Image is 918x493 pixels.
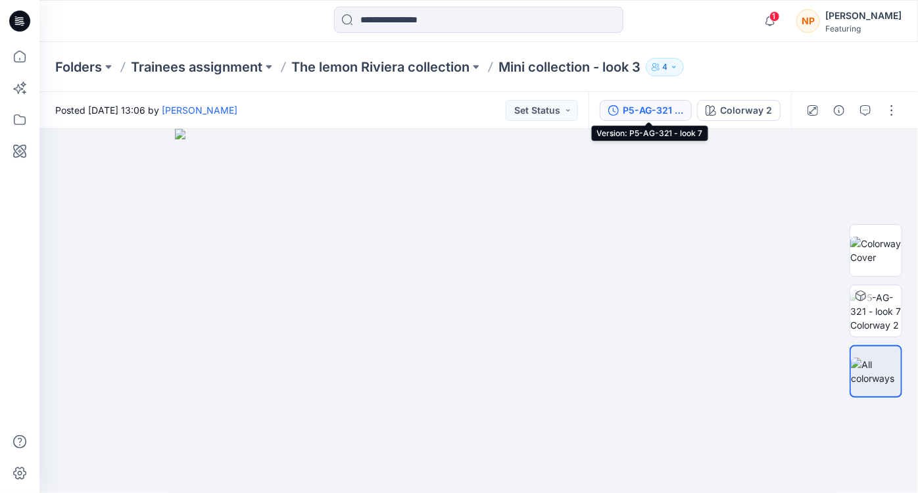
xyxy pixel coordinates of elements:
[769,11,780,22] span: 1
[162,105,237,116] a: [PERSON_NAME]
[825,8,902,24] div: [PERSON_NAME]
[623,103,683,118] div: P5-AG-321 - look 7
[291,58,470,76] a: The lemon Riviera collection
[646,58,684,76] button: 4
[498,58,640,76] p: Mini collection - look 3
[796,9,820,33] div: NP
[600,100,692,121] button: P5-AG-321 - look 7
[850,291,902,332] img: P5-AG-321 - look 7 Colorway 2
[697,100,781,121] button: Colorway 2
[829,100,850,121] button: Details
[825,24,902,34] div: Featuring
[850,237,902,264] img: Colorway Cover
[720,103,772,118] div: Colorway 2
[55,58,102,76] a: Folders
[55,103,237,117] span: Posted [DATE] 13:06 by
[131,58,262,76] a: Trainees assignment
[662,60,667,74] p: 4
[851,358,901,385] img: All colorways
